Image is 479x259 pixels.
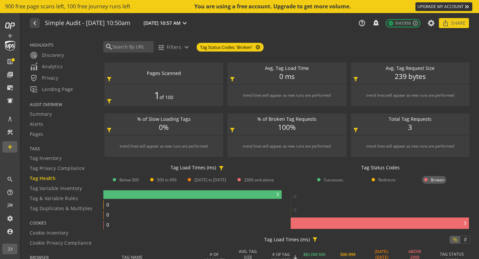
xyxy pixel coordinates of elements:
mat-chip-listbox: Currently applied filters [195,41,265,53]
mat-icon: check_circle [388,20,394,26]
span: 1 [154,88,160,102]
span: # [461,236,469,243]
span: 3 [408,122,412,133]
mat-icon: verified_user [30,74,38,82]
mat-icon: radar [30,51,38,59]
mat-icon: expand_more [181,19,189,27]
div: Avg. Tag Request Size [354,65,466,72]
mat-icon: filter_alt [106,98,112,104]
div: Tag Load Times (ms) [171,164,216,171]
text: 0 [294,193,296,199]
mat-icon: add_alert [372,19,379,26]
mat-icon: navigate_before [31,19,38,27]
span: HIGHLIGHTS [30,42,95,48]
input: Search By URL [112,43,152,51]
mat-icon: construction [7,129,13,136]
mat-icon: multiline_chart [7,202,13,209]
span: 900 free page scans left, 100 free journey runs left [5,3,130,10]
span: Tag Variable Inventory [30,185,82,192]
span: TAGS [30,146,95,152]
span: Tag Privacy Compliance [30,165,85,172]
text: 3 [464,220,466,226]
mat-icon: add [7,144,13,150]
span: % [451,236,460,243]
span: Discovery [30,51,64,59]
button: [DATE] 10:57 AM [142,19,190,27]
mat-icon: filter_alt [218,165,224,171]
text: 3 [276,191,279,197]
span: Privacy [30,74,58,82]
span: Tag Status Codes: 'Broken' [200,44,253,51]
span: 0 ms [279,72,295,82]
span: of 100 [160,94,173,101]
span: 100% [278,122,296,133]
div: Tag Status Codes [361,164,400,171]
mat-icon: help_outline [358,19,366,27]
div: trend lines will appear as new runs are performed [120,144,208,149]
mat-icon: tune [158,44,165,51]
a: UPGRADE MY ACCOUNT [415,2,472,11]
mat-icon: ios_share [442,20,449,26]
mat-icon: search [7,176,13,183]
span: Tag Inventory [30,155,62,162]
span: [DATE] to [DATE] [194,177,226,183]
mat-icon: cancel [253,45,262,50]
button: Filters [155,41,193,53]
div: Avg. Tag Load Time [231,65,343,72]
mat-icon: library_books [7,71,13,78]
mat-icon: filter_alt [312,236,318,243]
mat-icon: account_circle [7,228,13,235]
span: 2000 and above [244,177,274,183]
span: Success [388,20,411,26]
mat-icon: keyboard_double_arrow_right [464,3,470,10]
span: COOKIES [30,220,95,226]
h1: Simple Audit - 15 September 2025 | 10:50am [45,20,130,27]
span: AUDIT OVERVIEW [30,102,95,107]
span: Summary [30,111,52,117]
mat-icon: expand_more [183,43,191,51]
mat-icon: filter_alt [229,127,235,133]
span: Redirects [378,177,396,183]
div: % of Slow Loading Tags [108,116,220,123]
mat-icon: filter_alt [353,127,359,133]
mat-icon: mark_email_read [7,84,13,91]
span: 239 bytes [395,72,426,82]
span: [DATE] 10:57 AM [143,20,181,26]
text: 0 [106,222,109,228]
div: trend lines will appear as new runs are performed [243,144,331,149]
mat-icon: filter_alt [229,76,235,82]
div: trend lines will appear as new runs are performed [243,93,331,98]
span: Pages [30,131,43,138]
span: Filters [167,41,181,53]
text: 0 [294,206,296,213]
span: Tag Health [30,175,56,182]
mat-icon: filter_alt [106,76,112,82]
span: 500 to 999 [157,177,177,183]
span: Cookie Privacy Compliance [30,240,92,246]
p: Tag Load Times (ms) [264,236,310,243]
img: Customer Logo [5,41,15,51]
mat-icon: filter_alt [106,127,112,133]
button: Share [439,18,469,28]
div: Pages Scanned [108,70,220,77]
span: Below 500 [119,177,139,183]
span: Cookie Inventory [30,230,69,236]
mat-icon: add [7,32,13,39]
span: Landing Page [30,85,73,93]
mat-icon: important_devices [30,85,38,93]
mat-icon: search [105,43,112,51]
span: Share [451,17,466,29]
mat-icon: settings [7,215,13,222]
mat-icon: filter_alt [353,76,359,82]
div: You are using a free account. Upgrade to get more volume. [194,3,352,10]
mat-icon: notifications_active [7,97,13,104]
div: Total Tag Requests [354,116,466,123]
mat-icon: info_outline [412,20,418,26]
span: Alerts [30,121,43,127]
text: 0 [106,201,109,208]
div: trend lines will appear as new runs are performed [366,93,454,98]
div: % of Broken Tag Requests [231,116,343,123]
mat-icon: help_outline [7,189,13,196]
span: Successes [324,177,343,183]
span: Broken [431,177,444,183]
